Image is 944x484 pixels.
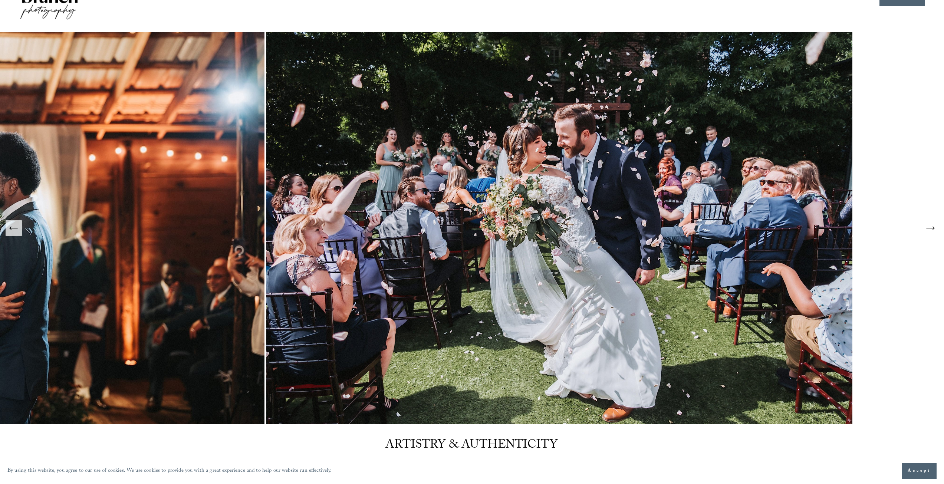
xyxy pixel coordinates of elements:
button: Accept [902,463,937,479]
span: ARTISTRY & AUTHENTICITY [385,436,557,456]
img: Raleigh Wedding Photographer [266,32,854,424]
button: Previous Slide [6,220,22,236]
button: Next Slide [922,220,938,236]
span: Accept [908,467,931,475]
p: By using this website, you agree to our use of cookies. We use cookies to provide you with a grea... [7,466,332,477]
